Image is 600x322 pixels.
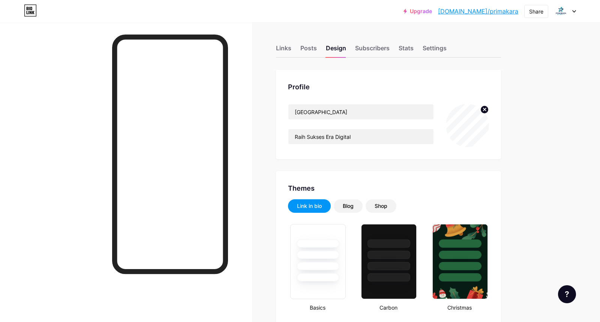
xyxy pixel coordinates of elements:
[343,202,354,210] div: Blog
[554,4,568,18] img: Primakara TV
[403,8,432,14] a: Upgrade
[355,44,390,57] div: Subscribers
[359,304,418,311] div: Carbon
[529,8,543,15] div: Share
[326,44,346,57] div: Design
[288,104,433,119] input: Name
[399,44,414,57] div: Stats
[288,82,489,92] div: Profile
[288,304,347,311] div: Basics
[288,129,433,144] input: Bio
[288,183,489,193] div: Themes
[430,304,489,311] div: Christmas
[375,202,387,210] div: Shop
[438,7,518,16] a: [DOMAIN_NAME]/primakara
[297,202,322,210] div: Link in bio
[300,44,317,57] div: Posts
[423,44,447,57] div: Settings
[276,44,291,57] div: Links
